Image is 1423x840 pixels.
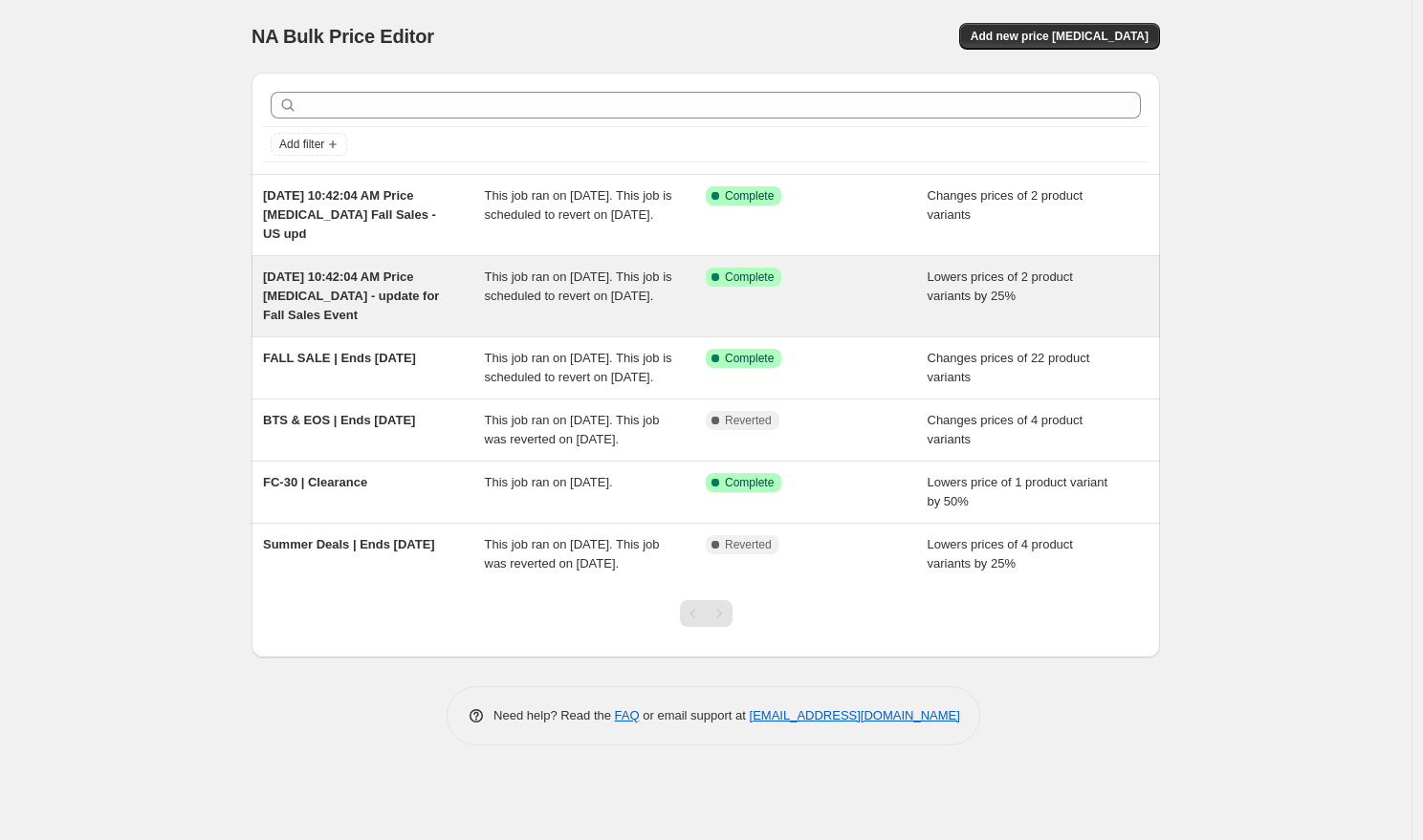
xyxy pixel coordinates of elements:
[263,351,416,365] span: FALL SALE | Ends [DATE]
[640,708,750,722] span: or email support at
[725,188,774,204] span: Complete
[680,600,733,627] nav: Pagination
[263,413,415,427] span: BTS & EOS | Ends [DATE]
[928,269,1073,303] span: Lowers prices of 2 product variants by 25%
[279,137,324,152] span: Add filter
[493,708,615,722] span: Need help? Read the
[485,269,672,303] span: This job ran on [DATE]. This job is scheduled to revert on [DATE].
[263,269,439,322] span: [DATE] 10:42:04 AM Price [MEDICAL_DATA] - update for Fall Sales Event
[485,537,660,571] span: This job ran on [DATE]. This job was reverted on [DATE].
[252,26,434,47] span: NA Bulk Price Editor
[928,188,1084,222] span: Changes prices of 2 product variants
[263,537,435,551] span: Summer Deals | Ends [DATE]
[750,708,960,722] a: [EMAIL_ADDRESS][DOMAIN_NAME]
[615,708,640,722] a: FAQ
[725,475,774,490] span: Complete
[485,188,672,222] span: This job ran on [DATE]. This job is scheduled to revert on [DATE].
[725,413,772,428] span: Reverted
[485,413,660,446] span: This job ran on [DATE]. This job was reverted on [DATE].
[928,475,1108,508] span: Lowers price of 1 product variant by 50%
[959,23,1160,50] button: Add new price [MEDICAL_DATA]
[928,537,1073,571] span: Lowers prices of 4 product variants by 25%
[263,188,436,241] span: [DATE] 10:42:04 AM Price [MEDICAL_DATA] Fall Sales - US upd
[725,351,774,366] span: Complete
[263,475,367,489] span: FC-30 | Clearance
[725,269,774,285] span: Complete
[271,133,347,156] button: Add filter
[928,413,1084,446] span: Changes prices of 4 product variants
[725,537,772,552] span: Reverted
[485,351,672,384] span: This job ran on [DATE]. This job is scheduled to revert on [DATE].
[971,29,1149,44] span: Add new price [MEDICAL_DATA]
[928,351,1090,384] span: Changes prices of 22 product variants
[485,475,613,489] span: This job ran on [DATE].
